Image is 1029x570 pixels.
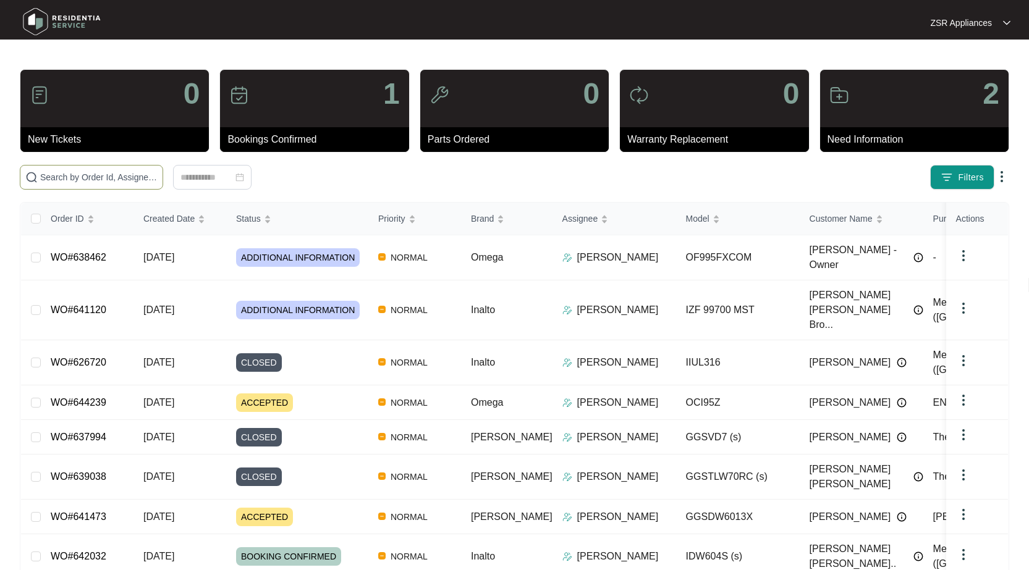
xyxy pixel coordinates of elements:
[800,203,923,235] th: Customer Name
[143,432,174,442] span: [DATE]
[810,288,907,332] span: [PERSON_NAME] [PERSON_NAME] Bro...
[143,304,174,315] span: [DATE]
[562,305,572,315] img: Assigner Icon
[386,469,433,484] span: NORMAL
[676,420,800,455] td: GGSVD7 (s)
[236,393,293,412] span: ACCEPTED
[226,203,368,235] th: Status
[562,432,572,442] img: Assigner Icon
[956,301,971,316] img: dropdown arrow
[143,551,174,561] span: [DATE]
[143,252,174,262] span: [DATE]
[897,432,907,442] img: Info icon
[933,471,1003,482] span: The Good Guys
[386,355,433,370] span: NORMAL
[386,303,433,317] span: NORMAL
[577,395,659,410] p: [PERSON_NAME]
[933,212,997,225] span: Purchased From
[941,171,953,183] img: filter icon
[676,340,800,385] td: IIUL316
[51,551,106,561] a: WO#642032
[562,212,598,225] span: Assignee
[913,253,923,262] img: Info icon
[51,252,106,262] a: WO#638462
[686,212,709,225] span: Model
[51,357,106,367] a: WO#626720
[143,212,195,225] span: Created Date
[471,397,503,408] span: Omega
[676,280,800,340] td: IZF 99700 MST
[383,79,400,109] p: 1
[471,252,503,262] span: Omega
[553,203,676,235] th: Assignee
[378,358,386,366] img: Vercel Logo
[676,385,800,420] td: OCI95Z
[227,132,409,147] p: Bookings Confirmed
[236,508,293,526] span: ACCEPTED
[933,511,1015,522] span: [PERSON_NAME]
[51,471,106,482] a: WO#639038
[562,551,572,561] img: Assigner Icon
[810,395,891,410] span: [PERSON_NAME]
[913,472,923,482] img: Info icon
[378,472,386,480] img: Vercel Logo
[956,393,971,408] img: dropdown arrow
[676,235,800,280] td: OF995FXCOM
[378,513,386,520] img: Vercel Logo
[627,132,808,147] p: Warranty Replacement
[471,471,553,482] span: [PERSON_NAME]
[897,358,907,367] img: Info icon
[236,547,341,566] span: BOOKING CONFIRMED
[143,397,174,408] span: [DATE]
[956,353,971,368] img: dropdown arrow
[933,397,995,408] span: ENSO Homes
[933,432,1003,442] span: The Good Guys
[386,509,433,524] span: NORMAL
[583,79,599,109] p: 0
[956,248,971,263] img: dropdown arrow
[51,511,106,522] a: WO#641473
[577,355,659,370] p: [PERSON_NAME]
[810,509,891,524] span: [PERSON_NAME]
[930,165,994,190] button: filter iconFilters
[958,171,984,184] span: Filters
[577,469,659,484] p: [PERSON_NAME]
[19,3,105,40] img: residentia service logo
[236,248,360,267] span: ADDITIONAL INFORMATION
[930,17,992,29] p: ZSR Appliances
[956,547,971,562] img: dropdown arrow
[956,467,971,482] img: dropdown arrow
[51,212,84,225] span: Order ID
[956,507,971,522] img: dropdown arrow
[378,253,386,261] img: Vercel Logo
[133,203,226,235] th: Created Date
[229,85,249,105] img: icon
[41,203,133,235] th: Order ID
[913,305,923,315] img: Info icon
[471,551,495,561] span: Inalto
[983,79,999,109] p: 2
[386,549,433,564] span: NORMAL
[577,250,659,265] p: [PERSON_NAME]
[143,511,174,522] span: [DATE]
[810,355,891,370] span: [PERSON_NAME]
[30,85,49,105] img: icon
[236,212,261,225] span: Status
[143,357,174,367] span: [DATE]
[956,427,971,442] img: dropdown arrow
[471,432,553,442] span: [PERSON_NAME]
[28,132,209,147] p: New Tickets
[236,428,282,446] span: CLOSED
[40,170,158,184] input: Search by Order Id, Assignee Name, Customer Name, Brand and Model
[378,398,386,406] img: Vercel Logo
[25,171,38,183] img: search-icon
[897,398,907,408] img: Info icon
[430,85,449,105] img: icon
[577,303,659,317] p: [PERSON_NAME]
[810,430,891,445] span: [PERSON_NAME]
[236,301,360,319] span: ADDITIONAL INFORMATION
[386,250,433,265] span: NORMAL
[810,243,907,272] span: [PERSON_NAME] - Owner
[783,79,800,109] p: 0
[236,467,282,486] span: CLOSED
